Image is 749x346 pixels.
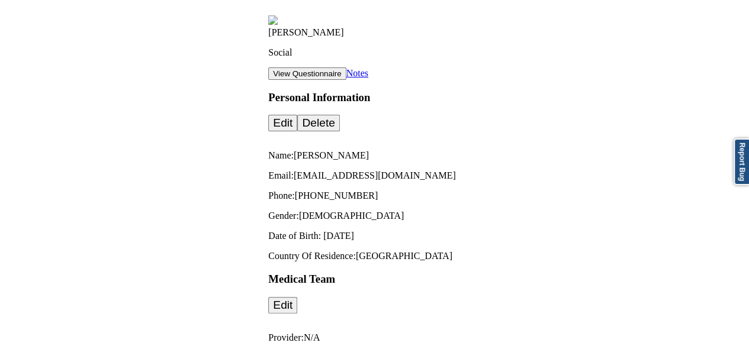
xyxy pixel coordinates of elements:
[268,91,744,104] h3: Personal Information
[268,273,744,286] h3: Medical Team
[268,115,297,131] button: Edit
[268,231,744,241] p: Date of Birth: [DATE]
[734,138,749,185] a: Report Bug
[268,297,297,313] button: Edit
[268,27,744,38] div: [PERSON_NAME]
[268,211,744,221] p: Gender: [DEMOGRAPHIC_DATA]
[268,332,744,343] p: Provider: N/A
[268,47,744,58] p: Social
[297,115,339,131] button: Delete
[268,190,744,201] p: Phone: [PHONE_NUMBER]
[268,170,744,181] p: Email: [EMAIL_ADDRESS][DOMAIN_NAME]
[268,67,346,80] button: View Questionnaire
[268,15,278,25] img: Image%2Fplaceholer-image.png
[268,150,744,161] p: Name: [PERSON_NAME]
[268,251,744,261] p: Country Of Residence: [GEOGRAPHIC_DATA]
[346,68,368,78] a: Notes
